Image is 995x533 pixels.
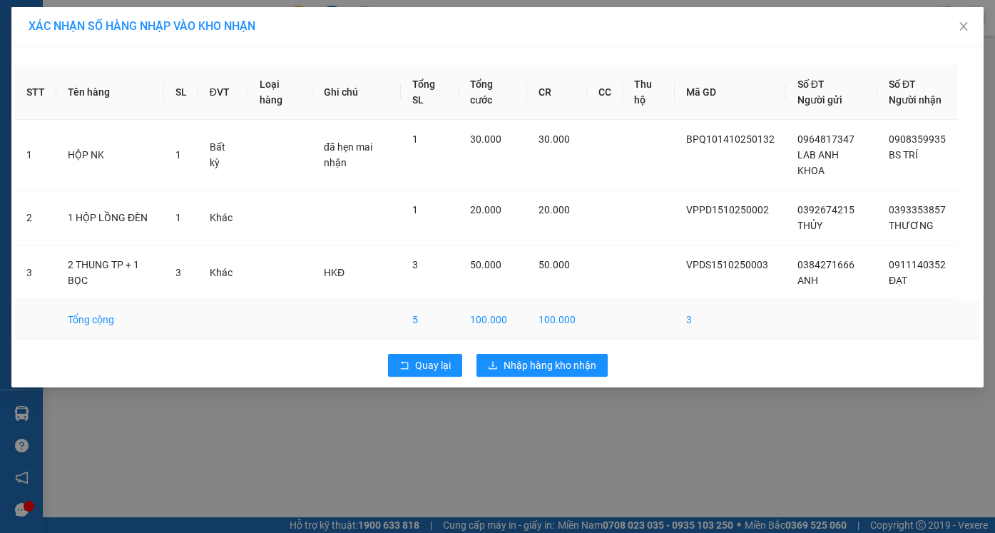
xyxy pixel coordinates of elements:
span: BS TRÍ [889,149,918,161]
button: rollbackQuay lại [388,354,462,377]
span: [PERSON_NAME]: [4,92,157,101]
span: Quay lại [415,357,451,373]
span: 01 Võ Văn Truyện, KP.1, Phường 2 [113,43,196,61]
span: 50.000 [470,259,501,270]
span: ĐẠT [889,275,907,286]
span: close [958,21,969,32]
span: 50.000 [539,259,570,270]
th: Thu hộ [623,65,675,120]
td: 3 [675,300,786,340]
td: 100.000 [459,300,527,340]
td: Tổng cộng [56,300,164,340]
span: In ngày: [4,103,87,112]
td: Bất kỳ [198,120,248,191]
span: 1 [175,212,181,223]
span: Nhập hàng kho nhận [504,357,596,373]
span: 20.000 [470,204,501,215]
td: 5 [401,300,458,340]
td: Khác [198,191,248,245]
span: VPCHV1510250005 [71,91,157,101]
span: Số ĐT [797,78,825,90]
span: 30.000 [470,133,501,145]
span: 0392674215 [797,204,854,215]
span: LAB ANH KHOA [797,149,839,176]
th: Tổng cước [459,65,527,120]
td: 2 [15,191,56,245]
span: 0393353857 [889,204,946,215]
span: 1 [412,133,418,145]
span: 0908359935 [889,133,946,145]
span: HKĐ [324,267,345,278]
td: Khác [198,245,248,300]
td: 100.000 [527,300,587,340]
strong: ĐỒNG PHƯỚC [113,8,195,20]
span: 0384271666 [797,259,854,270]
td: 1 HỘP LỒNG ĐÈN [56,191,164,245]
button: Close [944,7,984,47]
span: 30.000 [539,133,570,145]
th: ĐVT [198,65,248,120]
span: ANH [797,275,818,286]
span: VPDS1510250003 [686,259,768,270]
th: SL [164,65,198,120]
th: STT [15,65,56,120]
span: Số ĐT [889,78,916,90]
span: 1 [175,149,181,161]
th: Mã GD [675,65,786,120]
span: download [488,360,498,372]
span: Người gửi [797,94,842,106]
span: VPPD1510250002 [686,204,769,215]
span: 0964817347 [797,133,854,145]
th: Loại hàng [248,65,312,120]
td: HỘP NK [56,120,164,191]
span: BPQ101410250132 [686,133,775,145]
span: Hotline: 19001152 [113,64,175,72]
th: Tên hàng [56,65,164,120]
button: downloadNhập hàng kho nhận [476,354,608,377]
span: 09:16:05 [DATE] [31,103,87,112]
td: 3 [15,245,56,300]
span: 3 [412,259,418,270]
th: Tổng SL [401,65,458,120]
img: logo [5,9,68,71]
th: CR [527,65,587,120]
span: THƯƠNG [889,220,934,231]
td: 1 [15,120,56,191]
span: XÁC NHẬN SỐ HÀNG NHẬP VÀO KHO NHẬN [29,19,255,33]
span: 1 [412,204,418,215]
span: Người nhận [889,94,942,106]
span: Bến xe [GEOGRAPHIC_DATA] [113,23,192,41]
td: 2 THUNG TP + 1 BỌC [56,245,164,300]
th: Ghi chú [312,65,401,120]
span: ----------------------------------------- [39,77,175,88]
span: 20.000 [539,204,570,215]
span: 0911140352 [889,259,946,270]
span: 3 [175,267,181,278]
span: đã hẹn mai nhận [324,141,372,168]
span: rollback [399,360,409,372]
span: THỦY [797,220,822,231]
th: CC [587,65,623,120]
